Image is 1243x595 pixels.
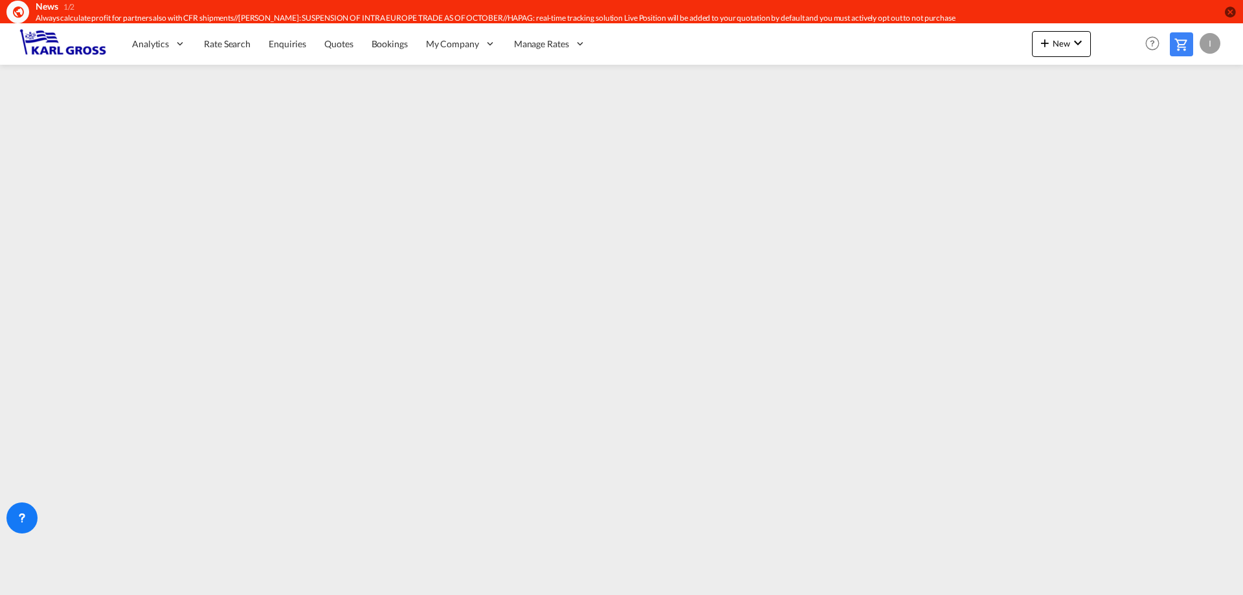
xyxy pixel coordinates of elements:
[260,23,315,65] a: Enquiries
[19,29,107,58] img: 3269c73066d711f095e541db4db89301.png
[1141,32,1170,56] div: Help
[1141,32,1163,54] span: Help
[269,38,306,49] span: Enquiries
[1032,31,1091,57] button: icon-plus 400-fgNewicon-chevron-down
[12,5,25,18] md-icon: icon-earth
[36,13,1052,24] div: Always calculate profit for partners also with CFR shipments//YANG MING: SUSPENSION OF INTRA EURO...
[1224,5,1237,18] button: icon-close-circle
[204,38,251,49] span: Rate Search
[417,23,505,65] div: My Company
[324,38,353,49] span: Quotes
[1070,35,1086,51] md-icon: icon-chevron-down
[123,23,195,65] div: Analytics
[1037,35,1053,51] md-icon: icon-plus 400-fg
[132,38,169,51] span: Analytics
[426,38,479,51] span: My Company
[1037,38,1086,49] span: New
[514,38,569,51] span: Manage Rates
[195,23,260,65] a: Rate Search
[315,23,362,65] a: Quotes
[1200,33,1220,54] div: I
[63,2,75,13] div: 1/2
[505,23,595,65] div: Manage Rates
[363,23,417,65] a: Bookings
[372,38,408,49] span: Bookings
